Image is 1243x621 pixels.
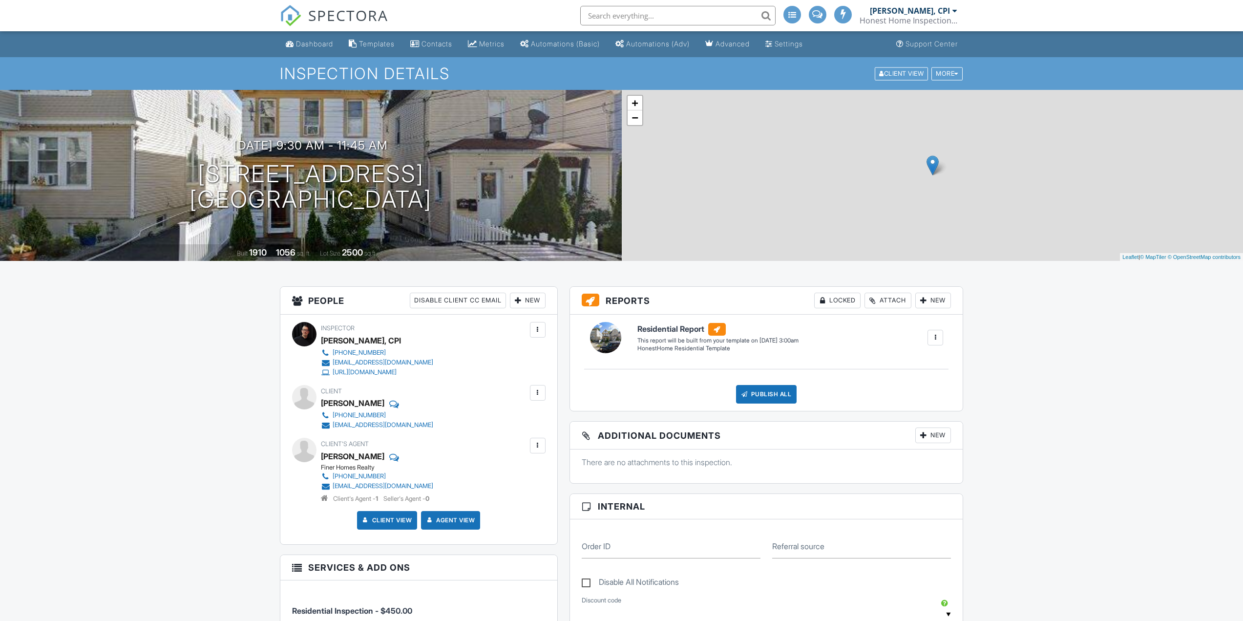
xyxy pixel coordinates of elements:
a: Templates [345,35,399,53]
div: HonestHome Residential Template [637,344,799,353]
h6: Residential Report [637,323,799,336]
div: Finer Homes Realty [321,464,441,471]
strong: 1 [376,495,378,502]
div: Automations (Adv) [626,40,690,48]
div: | [1120,253,1243,261]
div: 1910 [249,247,267,257]
a: [PHONE_NUMBER] [321,348,433,358]
div: Contacts [421,40,452,48]
a: © MapTiler [1140,254,1166,260]
div: Metrics [479,40,505,48]
strong: 0 [425,495,429,502]
h3: Reports [570,287,963,315]
h3: Services & Add ons [280,555,557,580]
span: Seller's Agent - [383,495,429,502]
div: Disable Client CC Email [410,293,506,308]
label: Referral source [772,541,824,552]
a: Support Center [892,35,962,53]
div: [EMAIL_ADDRESS][DOMAIN_NAME] [333,482,433,490]
p: There are no attachments to this inspection. [582,457,951,468]
span: sq.ft. [364,250,377,257]
div: [PHONE_NUMBER] [333,411,386,419]
div: Locked [814,293,861,308]
div: [PHONE_NUMBER] [333,472,386,480]
div: Settings [775,40,803,48]
a: Agent View [424,515,475,525]
div: [PERSON_NAME], CPI [321,333,401,348]
h3: Internal [570,494,963,519]
a: Dashboard [282,35,337,53]
div: [PERSON_NAME], CPI [870,6,950,16]
input: Search everything... [580,6,776,25]
a: Advanced [701,35,754,53]
img: The Best Home Inspection Software - Spectora [280,5,301,26]
div: Attach [864,293,911,308]
div: [EMAIL_ADDRESS][DOMAIN_NAME] [333,421,433,429]
div: [PHONE_NUMBER] [333,349,386,357]
a: Settings [761,35,807,53]
h1: Inspection Details [280,65,964,82]
a: [EMAIL_ADDRESS][DOMAIN_NAME] [321,358,433,367]
div: New [915,293,951,308]
h3: Additional Documents [570,422,963,450]
span: Inspector [321,324,355,332]
div: This report will be built from your template on [DATE] 3:00am [637,337,799,344]
a: Client View [874,69,930,77]
a: [EMAIL_ADDRESS][DOMAIN_NAME] [321,481,433,491]
a: Automations (Basic) [516,35,604,53]
a: Zoom out [628,110,642,125]
div: Advanced [716,40,750,48]
a: [URL][DOMAIN_NAME] [321,367,433,377]
div: 2500 [342,247,363,257]
div: Templates [359,40,395,48]
div: New [915,428,951,443]
a: [PHONE_NUMBER] [321,471,433,481]
a: © OpenStreetMap contributors [1168,254,1241,260]
a: Client View [360,515,412,525]
label: Discount code [582,596,621,605]
div: [URL][DOMAIN_NAME] [333,368,397,376]
a: [PHONE_NUMBER] [321,410,433,420]
div: Automations (Basic) [531,40,600,48]
a: Zoom in [628,96,642,110]
a: SPECTORA [280,13,388,34]
span: Client's Agent - [333,495,379,502]
a: Automations (Advanced) [611,35,694,53]
h1: [STREET_ADDRESS] [GEOGRAPHIC_DATA] [190,161,432,213]
div: [EMAIL_ADDRESS][DOMAIN_NAME] [333,359,433,366]
label: Order ID [582,541,611,552]
h3: [DATE] 9:30 am - 11:45 am [233,139,388,152]
div: More [931,67,963,80]
a: Leaflet [1122,254,1138,260]
span: SPECTORA [308,5,388,25]
span: Client's Agent [321,440,369,448]
a: Metrics [464,35,508,53]
div: 1056 [276,247,295,257]
label: Disable All Notifications [582,578,679,590]
span: Lot Size [320,250,340,257]
h3: People [280,287,557,315]
a: [EMAIL_ADDRESS][DOMAIN_NAME] [321,420,433,430]
div: [PERSON_NAME] [321,396,384,410]
div: Client View [875,67,928,80]
div: Dashboard [296,40,333,48]
div: Publish All [736,385,797,404]
span: Client [321,387,342,395]
a: Contacts [406,35,456,53]
span: sq. ft. [297,250,311,257]
span: Built [237,250,248,257]
div: New [510,293,546,308]
div: Honest Home Inspections NJ [860,16,957,25]
div: Support Center [906,40,958,48]
span: Residential Inspection - $450.00 [292,606,412,616]
a: [PERSON_NAME] [321,449,384,464]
